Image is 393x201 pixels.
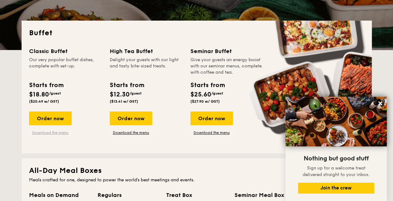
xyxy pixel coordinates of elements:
div: Give your guests an energy boost with our seminar menus, complete with coffee and tea. [190,57,264,76]
div: Our very popular buffet dishes, complete with set-up. [29,57,102,76]
div: Regulars [98,191,159,199]
img: DSC07876-Edit02-Large.jpeg [285,97,387,146]
div: Treat Box [166,191,227,199]
h2: All-Day Meal Boxes [29,166,364,176]
a: Download the menu [110,130,152,135]
a: Download the menu [190,130,233,135]
div: Meals on Demand [29,191,90,199]
h2: Buffet [29,28,364,38]
div: Order now [190,111,233,125]
a: Download the menu [29,130,72,135]
span: Sign up for a welcome treat delivered straight to your inbox. [303,165,370,177]
span: /guest [211,91,223,96]
button: Join the crew [298,183,374,194]
span: $12.30 [110,91,130,98]
div: Starts from [29,81,63,90]
span: ($27.90 w/ GST) [190,99,220,104]
button: Close [375,98,385,108]
span: $25.60 [190,91,211,98]
div: Classic Buffet [29,47,102,56]
div: Seminar Meal Box [234,191,295,199]
div: Meals crafted for one, designed to power the world's best meetings and events. [29,177,364,183]
span: /guest [49,91,61,96]
span: $18.80 [29,91,49,98]
span: Nothing but good stuff [304,155,369,162]
div: Starts from [190,81,224,90]
div: Delight your guests with our light and tasty bite-sized treats. [110,57,183,76]
div: Order now [110,111,152,125]
span: ($20.49 w/ GST) [29,99,59,104]
span: /guest [130,91,142,96]
div: Order now [29,111,72,125]
div: High Tea Buffet [110,47,183,56]
span: ($13.41 w/ GST) [110,99,138,104]
div: Starts from [110,81,144,90]
div: Seminar Buffet [190,47,264,56]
